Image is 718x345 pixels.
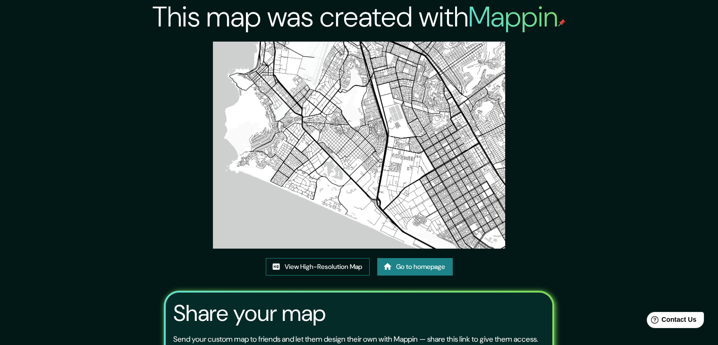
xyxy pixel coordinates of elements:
img: created-map [213,42,505,249]
p: Send your custom map to friends and let them design their own with Mappin — share this link to gi... [173,334,538,345]
a: View High-Resolution Map [266,258,370,276]
h3: Share your map [173,300,326,327]
img: mappin-pin [558,19,566,26]
iframe: Help widget launcher [634,308,708,335]
a: Go to homepage [377,258,453,276]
